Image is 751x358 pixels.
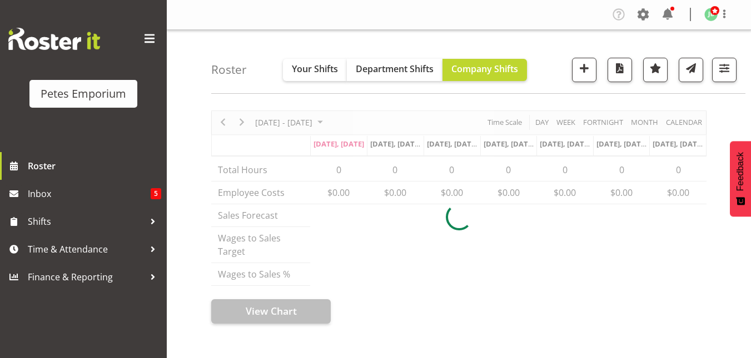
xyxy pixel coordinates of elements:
span: Company Shifts [451,63,518,75]
div: Petes Emporium [41,85,126,102]
span: Feedback [735,152,745,191]
span: Roster [28,158,161,174]
span: 5 [151,188,161,199]
span: Department Shifts [356,63,434,75]
button: Filter Shifts [712,58,737,82]
button: Company Shifts [442,59,527,81]
button: Your Shifts [283,59,347,81]
img: jodine-bunn132.jpg [704,8,718,21]
button: Department Shifts [347,59,442,81]
button: Send a list of all shifts for the selected filtered period to all rostered employees. [679,58,703,82]
button: Feedback - Show survey [730,141,751,216]
span: Time & Attendance [28,241,145,258]
img: Rosterit website logo [8,28,100,50]
span: Shifts [28,213,145,230]
h4: Roster [211,63,247,76]
span: Finance & Reporting [28,269,145,285]
span: Your Shifts [292,63,338,75]
span: Inbox [28,185,151,202]
button: Highlight an important date within the roster. [643,58,668,82]
button: Download a PDF of the roster according to the set date range. [608,58,632,82]
button: Add a new shift [572,58,596,82]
